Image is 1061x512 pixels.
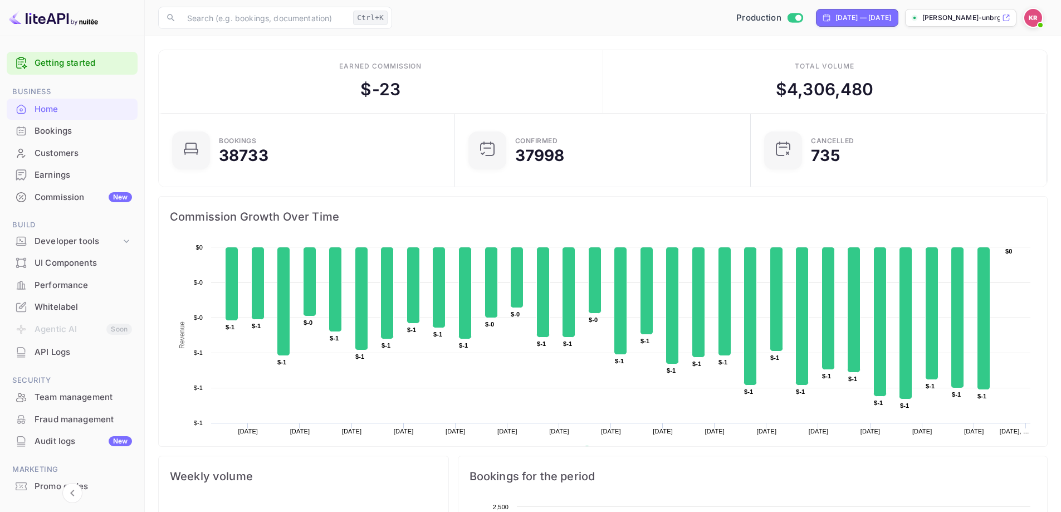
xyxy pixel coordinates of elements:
[7,187,138,207] a: CommissionNew
[7,387,138,408] div: Team management
[109,436,132,446] div: New
[549,428,569,435] text: [DATE]
[178,321,186,349] text: Revenue
[7,99,138,119] a: Home
[7,431,138,452] div: Audit logsNew
[252,323,261,329] text: $-1
[35,391,132,404] div: Team management
[515,148,565,163] div: 37998
[705,428,725,435] text: [DATE]
[485,321,494,328] text: $-0
[194,314,203,321] text: $-0
[7,296,138,318] div: Whitelabel
[35,413,132,426] div: Fraud management
[732,12,807,25] div: Switch to Sandbox mode
[7,120,138,142] div: Bookings
[35,147,132,160] div: Customers
[7,86,138,98] span: Business
[497,428,517,435] text: [DATE]
[180,7,349,29] input: Search (e.g. bookings, documentation)
[912,428,932,435] text: [DATE]
[822,373,831,379] text: $-1
[7,275,138,295] a: Performance
[35,435,132,448] div: Audit logs
[7,252,138,273] a: UI Components
[62,483,82,503] button: Collapse navigation
[433,331,442,338] text: $-1
[653,428,673,435] text: [DATE]
[640,338,649,344] text: $-1
[7,219,138,231] span: Build
[7,120,138,141] a: Bookings
[35,346,132,359] div: API Logs
[7,374,138,387] span: Security
[926,383,935,389] text: $-1
[7,164,138,185] a: Earnings
[964,428,984,435] text: [DATE]
[860,428,881,435] text: [DATE]
[194,279,203,286] text: $-0
[7,143,138,163] a: Customers
[342,428,362,435] text: [DATE]
[1000,428,1029,435] text: [DATE], …
[35,103,132,116] div: Home
[515,138,558,144] div: Confirmed
[35,125,132,138] div: Bookings
[7,143,138,164] div: Customers
[7,476,138,496] a: Promo codes
[9,9,98,27] img: LiteAPI logo
[382,342,390,349] text: $-1
[109,192,132,202] div: New
[7,187,138,208] div: CommissionNew
[811,148,839,163] div: 735
[459,342,468,349] text: $-1
[7,342,138,363] div: API Logs
[848,376,857,382] text: $-1
[7,52,138,75] div: Getting started
[977,393,986,399] text: $-1
[952,391,961,398] text: $-1
[776,77,874,102] div: $ 4,306,480
[304,319,312,326] text: $-0
[615,358,624,364] text: $-1
[195,244,203,251] text: $0
[360,77,400,102] div: $ -23
[35,257,132,270] div: UI Components
[900,402,909,409] text: $-1
[407,326,416,333] text: $-1
[795,61,854,71] div: Total volume
[511,311,520,318] text: $-0
[446,428,466,435] text: [DATE]
[7,232,138,251] div: Developer tools
[194,384,203,391] text: $-1
[194,420,203,426] text: $-1
[35,57,132,70] a: Getting started
[601,428,621,435] text: [DATE]
[219,148,268,163] div: 38733
[35,480,132,493] div: Promo codes
[339,61,422,71] div: Earned commission
[7,275,138,296] div: Performance
[194,349,203,356] text: $-1
[35,279,132,292] div: Performance
[922,13,1000,23] p: [PERSON_NAME]-unbrg.[PERSON_NAME]...
[1005,248,1013,255] text: $0
[811,138,854,144] div: CANCELLED
[7,296,138,317] a: Whitelabel
[35,191,132,204] div: Commission
[7,409,138,430] a: Fraud management
[355,353,364,360] text: $-1
[744,388,753,395] text: $-1
[226,324,234,330] text: $-1
[290,428,310,435] text: [DATE]
[35,235,121,248] div: Developer tools
[7,476,138,498] div: Promo codes
[736,12,781,25] span: Production
[692,360,701,367] text: $-1
[835,13,891,23] div: [DATE] — [DATE]
[796,388,805,395] text: $-1
[1024,9,1042,27] img: Kobus Roux
[7,464,138,476] span: Marketing
[7,252,138,274] div: UI Components
[394,428,414,435] text: [DATE]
